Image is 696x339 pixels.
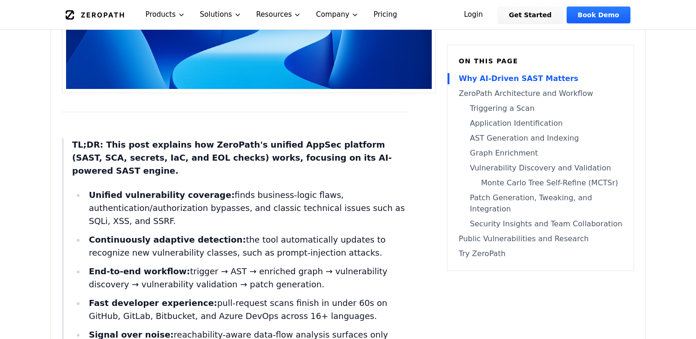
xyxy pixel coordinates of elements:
[459,192,622,215] a: Patch Generation, Tweaking, and Integration
[85,189,408,228] li: finds business-logic flaws, authentication/authorization bypasses, and classic technical issues s...
[459,177,622,189] a: Monte Carlo Tree Self-Refine (MCTSr)
[459,248,622,259] a: Try ZeroPath
[567,7,630,23] a: Book Demo
[459,56,622,66] h6: On this page
[85,233,408,259] li: the tool automatically updates to recognize new vulnerability classes, such as prompt-injection a...
[459,233,622,244] a: Public Vulnerabilities and Research
[459,118,622,129] a: Application Identification
[459,218,622,230] a: Security Insights and Team Collaboration
[498,7,563,23] a: Get Started
[459,88,622,99] a: ZeroPath Architecture and Workflow
[85,297,408,323] li: pull-request scans finish in under 60s on GitHub, GitLab, Bitbucket, and Azure DevOps across 16+ ...
[89,235,246,244] strong: Continuously adaptive detection:
[89,190,234,200] strong: Unified vulnerability coverage:
[459,73,622,84] a: Why AI-Driven SAST Matters
[89,298,217,308] strong: Fast developer experience:
[89,266,190,276] strong: End-to-end workflow:
[85,265,408,291] li: trigger → AST → enriched graph → vulnerability discovery → vulnerability validation → patch gener...
[459,148,622,159] a: Graph Enrichment
[459,133,622,144] a: AST Generation and Indexing
[72,140,392,176] strong: TL;DR: This post explains how ZeroPath's unified AppSec platform (SAST, SCA, secrets, IaC, and EO...
[453,7,494,23] a: Login
[459,103,622,114] a: Triggering a Scan
[459,163,622,174] a: Vulnerability Discovery and Validation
